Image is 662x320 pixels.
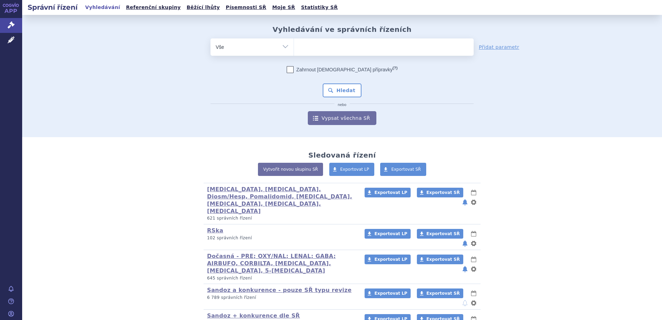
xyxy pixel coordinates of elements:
span: Exportovat LP [374,291,407,296]
h2: Sledovaná řízení [308,151,376,159]
a: Exportovat SŘ [380,163,426,176]
a: Vytvořit novou skupinu SŘ [258,163,323,176]
span: Exportovat SŘ [391,167,421,172]
a: Referenční skupiny [124,3,183,12]
span: Exportovat SŘ [427,231,460,236]
span: Exportovat LP [340,167,369,172]
abbr: (?) [393,66,397,70]
span: Exportovat SŘ [427,257,460,262]
button: notifikace [462,299,468,307]
button: lhůty [470,289,477,297]
p: 645 správních řízení [207,275,356,281]
a: Exportovat LP [329,163,375,176]
a: Exportovat LP [365,255,411,264]
a: Exportovat SŘ [417,255,463,264]
span: Exportovat LP [374,257,407,262]
a: RSka [207,227,223,234]
button: nastavení [470,265,477,273]
span: Exportovat LP [374,231,407,236]
label: Zahrnout [DEMOGRAPHIC_DATA] přípravky [287,66,397,73]
a: Exportovat SŘ [417,188,463,197]
button: Hledat [323,83,362,97]
button: notifikace [462,265,468,273]
p: 621 správních řízení [207,215,356,221]
span: Exportovat SŘ [427,190,460,195]
i: nebo [334,103,350,107]
a: Sandoz + konkurence dle SŘ [207,312,300,319]
span: Exportovat LP [374,190,407,195]
button: lhůty [470,188,477,197]
p: 102 správních řízení [207,235,356,241]
h2: Vyhledávání ve správních řízeních [272,25,412,34]
a: Dočasná - PRE; OXY/NAL; LENAL; GABA; AIRBUFO, CORBILTA, [MEDICAL_DATA], [MEDICAL_DATA], 5-[MEDICA... [207,253,336,274]
button: nastavení [470,239,477,248]
button: lhůty [470,255,477,264]
button: nastavení [470,299,477,307]
a: [MEDICAL_DATA], [MEDICAL_DATA], Diosm/Hesp, Pomalidomid, [MEDICAL_DATA], [MEDICAL_DATA], [MEDICAL... [207,186,352,214]
button: nastavení [470,198,477,206]
button: notifikace [462,198,468,206]
a: Písemnosti SŘ [224,3,268,12]
button: lhůty [470,230,477,238]
span: Exportovat SŘ [427,291,460,296]
a: Běžící lhůty [185,3,222,12]
a: Exportovat SŘ [417,229,463,239]
a: Statistiky SŘ [299,3,340,12]
button: notifikace [462,239,468,248]
a: Moje SŘ [270,3,297,12]
a: Exportovat LP [365,229,411,239]
h2: Správní řízení [22,2,83,12]
a: Exportovat LP [365,288,411,298]
a: Exportovat SŘ [417,288,463,298]
a: Sandoz a konkurence - pouze SŘ typu revize [207,287,351,293]
a: Vyhledávání [83,3,122,12]
a: Exportovat LP [365,188,411,197]
a: Přidat parametr [479,44,519,51]
p: 6 789 správních řízení [207,295,356,301]
a: Vypsat všechna SŘ [308,111,376,125]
